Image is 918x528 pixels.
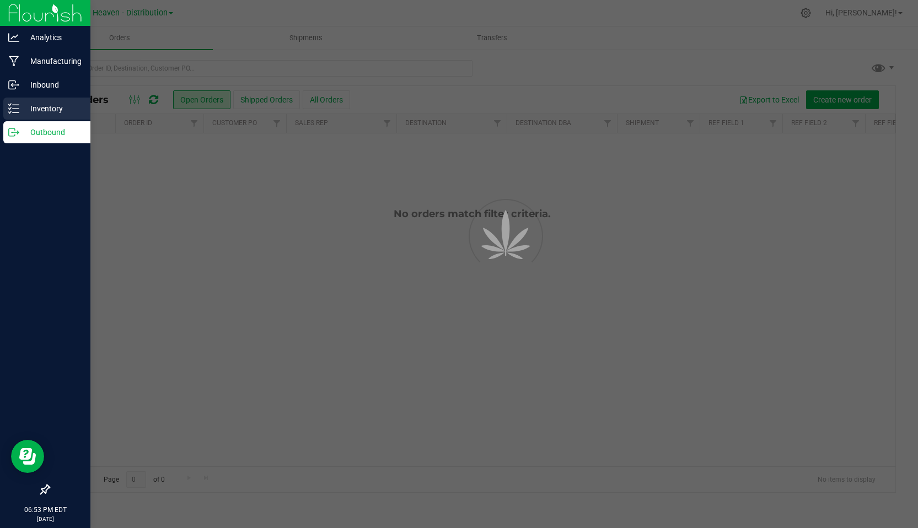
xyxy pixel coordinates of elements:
p: Inbound [19,78,85,91]
inline-svg: Inventory [8,103,19,114]
p: Inventory [19,102,85,115]
iframe: Resource center [11,440,44,473]
p: Outbound [19,126,85,139]
inline-svg: Manufacturing [8,56,19,67]
p: Manufacturing [19,55,85,68]
inline-svg: Analytics [8,32,19,43]
inline-svg: Outbound [8,127,19,138]
inline-svg: Inbound [8,79,19,90]
p: 06:53 PM EDT [5,505,85,515]
p: Analytics [19,31,85,44]
p: [DATE] [5,515,85,523]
